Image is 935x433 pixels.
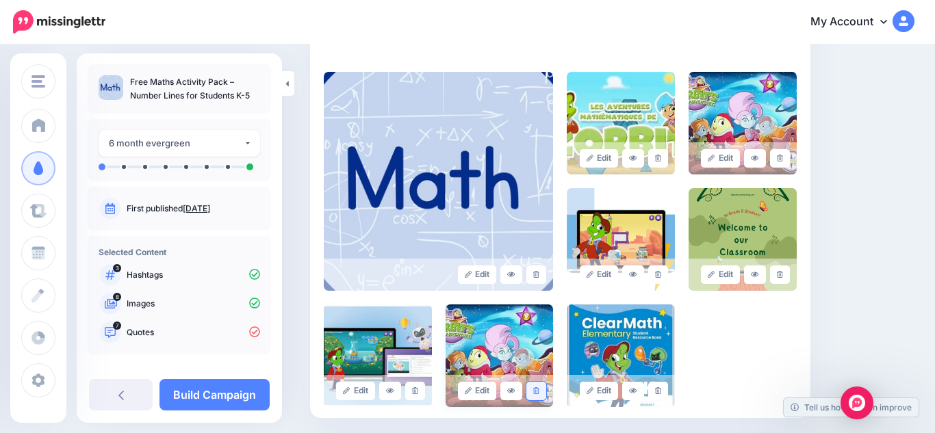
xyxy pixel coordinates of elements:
img: a954a3601b81ef41530541e4efaf1877_thumb.jpg [99,75,123,100]
img: W6TM4P6S3MQTZOU08H2F8CCBRGIE7IXM_large.jpg [567,72,675,174]
img: Y7L296V4YS4TSVJOMSWN37XFW84ZLBIE_large.png [324,304,432,407]
a: Edit [701,265,740,284]
p: Images [127,298,260,310]
span: 7 [113,322,121,330]
img: a954a3601b81ef41530541e4efaf1877_large.jpg [324,72,553,291]
img: menu.png [31,75,45,88]
p: First published [127,202,260,215]
p: Free Maths Activity Pack – Number Lines for Students K-5 [130,75,260,103]
p: Hashtags [127,269,260,281]
h4: Selected Content [99,247,260,257]
div: 6 month evergreen [109,135,244,151]
a: Edit [458,382,497,400]
img: PVWN438M80EJGWQ4RLTWZ0T6V7ORABAS_large.jpg [567,304,675,407]
img: TIH2O9Q2IQNXB0Y56NHLXWF7N6SVQH5H_large.png [567,188,675,291]
img: HE0IF9UZYUDKXWVPTBSX12U8ER8GWVYF_large.jpg [689,72,797,174]
a: [DATE] [183,203,210,213]
img: Missinglettr [13,10,105,34]
a: Edit [701,149,740,168]
a: My Account [797,5,914,39]
a: Edit [580,265,619,284]
img: HLUYN1A47158K2SWPL3B66UMF608OAAS_large.png [689,188,797,291]
a: Edit [336,382,375,400]
a: Tell us how we can improve [784,398,919,417]
p: Quotes [127,326,260,339]
span: 3 [113,264,121,272]
a: Edit [580,149,619,168]
span: 8 [113,293,121,301]
button: 6 month evergreen [99,130,260,157]
a: Edit [580,382,619,400]
img: PV13PA16AYB94SAEMPNJ0HFRNA8Z71B1_large.jpg [446,304,554,407]
div: Open Intercom Messenger [841,386,873,419]
a: Edit [458,265,497,284]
